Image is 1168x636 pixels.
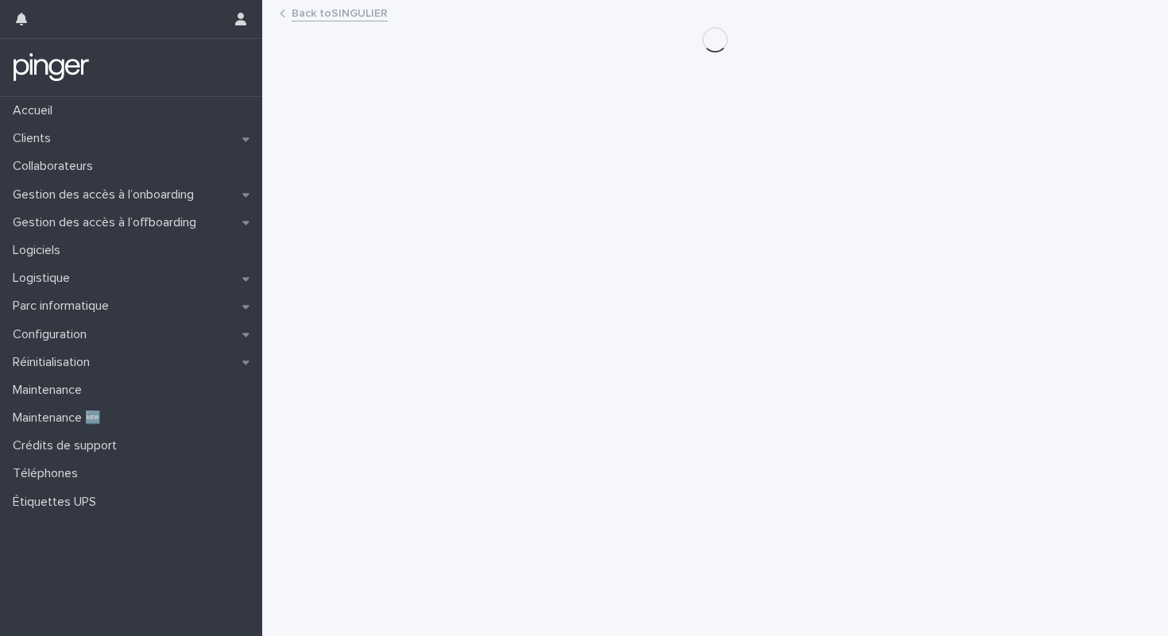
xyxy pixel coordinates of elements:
[6,243,73,258] p: Logiciels
[6,411,114,426] p: Maintenance 🆕
[6,438,130,453] p: Crédits de support
[6,103,65,118] p: Accueil
[6,159,106,174] p: Collaborateurs
[6,327,99,342] p: Configuration
[6,466,91,481] p: Téléphones
[6,299,122,314] p: Parc informatique
[6,187,207,202] p: Gestion des accès à l’onboarding
[13,52,90,83] img: mTgBEunGTSyRkCgitkcU
[292,3,388,21] a: Back toSINGULIER
[6,383,95,398] p: Maintenance
[6,495,109,510] p: Étiquettes UPS
[6,271,83,286] p: Logistique
[6,131,64,146] p: Clients
[6,355,102,370] p: Réinitialisation
[6,215,209,230] p: Gestion des accès à l’offboarding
